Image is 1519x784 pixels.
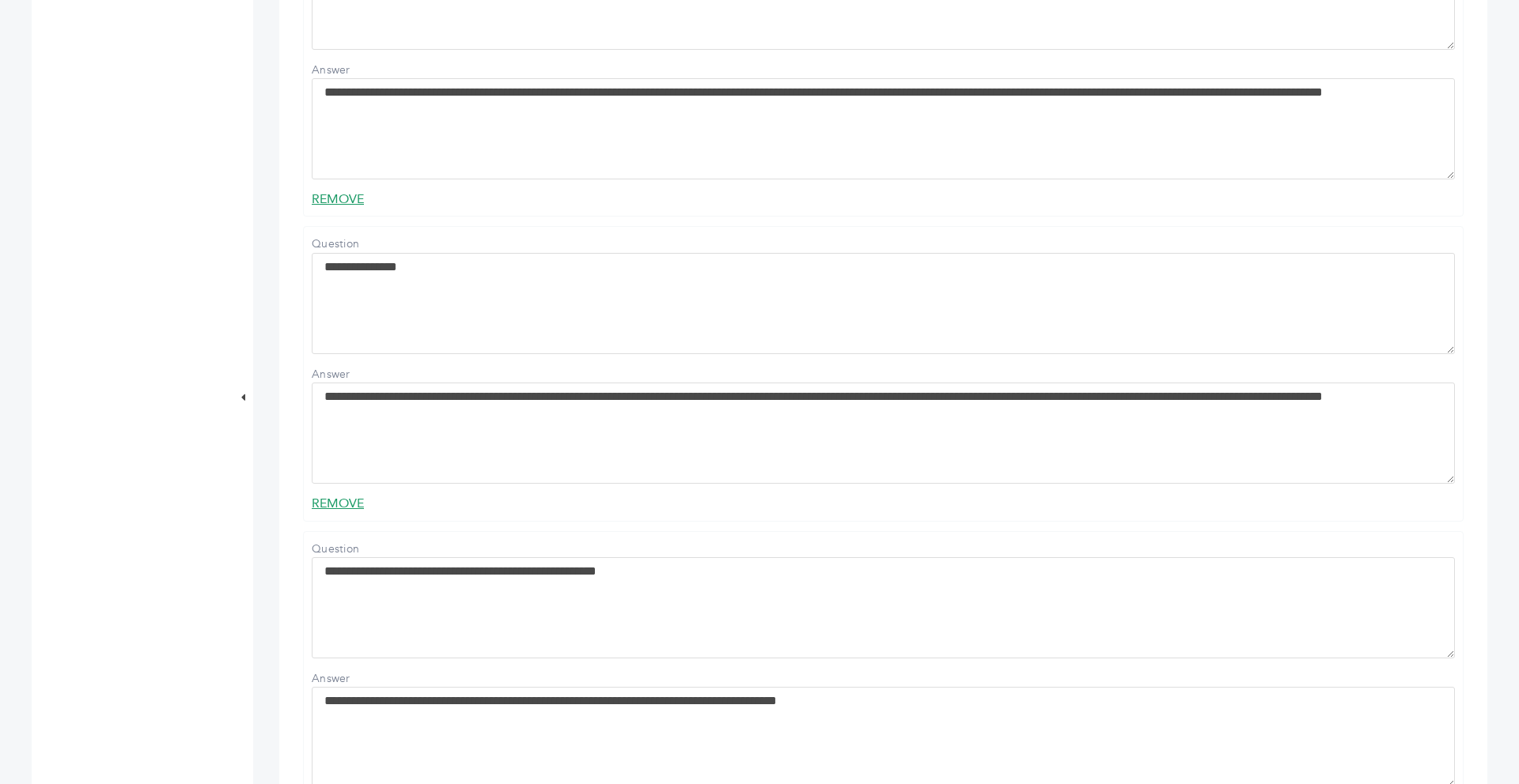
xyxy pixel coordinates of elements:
a: REMOVE [312,190,364,208]
label: Question [312,541,422,557]
label: Answer [312,62,422,78]
a: REMOVE [312,495,364,512]
label: Question [312,236,422,252]
label: Answer [312,367,422,383]
label: Answer [312,671,422,687]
